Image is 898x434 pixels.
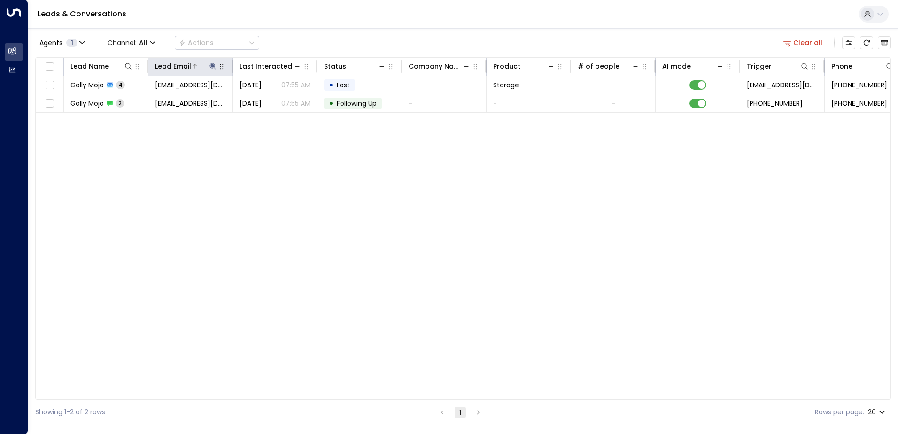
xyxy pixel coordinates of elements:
button: Archived Leads [878,36,891,49]
span: leads@space-station.co.uk [747,80,818,90]
span: All [139,39,147,46]
div: • [329,77,333,93]
div: 20 [868,405,887,419]
a: Leads & Conversations [38,8,126,19]
div: AI mode [662,61,691,72]
div: Company Name [409,61,471,72]
span: gollymojo@me.com [155,99,226,108]
div: Showing 1-2 of 2 rows [35,407,105,417]
div: # of people [578,61,619,72]
button: Clear all [780,36,827,49]
span: Refresh [860,36,873,49]
div: Last Interacted [240,61,302,72]
div: Lead Name [70,61,109,72]
span: gollymojo@me.com [155,80,226,90]
button: Channel:All [104,36,159,49]
div: • [329,95,333,111]
div: - [612,99,615,108]
td: - [402,76,487,94]
label: Rows per page: [815,407,864,417]
div: Phone [831,61,852,72]
span: Toggle select all [44,61,55,73]
p: 07:55 AM [281,99,310,108]
span: Aug 03, 2025 [240,99,262,108]
div: Actions [179,39,214,47]
span: +447376662450 [831,80,887,90]
div: - [612,80,615,90]
span: Toggle select row [44,98,55,109]
div: Status [324,61,346,72]
span: +447376662450 [831,99,887,108]
div: Product [493,61,520,72]
button: Actions [175,36,259,50]
span: 4 [116,81,125,89]
span: Storage [493,80,519,90]
span: 1 [66,39,77,46]
div: Last Interacted [240,61,292,72]
span: Golly Mojo [70,99,104,108]
nav: pagination navigation [436,406,484,418]
button: Agents1 [35,36,88,49]
td: - [487,94,571,112]
span: Channel: [104,36,159,49]
div: # of people [578,61,640,72]
div: Phone [831,61,894,72]
div: Trigger [747,61,809,72]
span: Lost [337,80,350,90]
p: 07:55 AM [281,80,310,90]
div: Product [493,61,556,72]
span: Agents [39,39,62,46]
div: Lead Name [70,61,133,72]
div: Company Name [409,61,462,72]
div: Status [324,61,387,72]
button: Customize [842,36,855,49]
span: Aug 06, 2025 [240,80,262,90]
div: Button group with a nested menu [175,36,259,50]
div: Trigger [747,61,772,72]
span: Toggle select row [44,79,55,91]
div: Lead Email [155,61,217,72]
td: - [402,94,487,112]
span: 2 [116,99,124,107]
button: page 1 [455,407,466,418]
div: AI mode [662,61,725,72]
span: +447376662450 [747,99,803,108]
div: Lead Email [155,61,191,72]
span: Golly Mojo [70,80,104,90]
span: Following Up [337,99,377,108]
